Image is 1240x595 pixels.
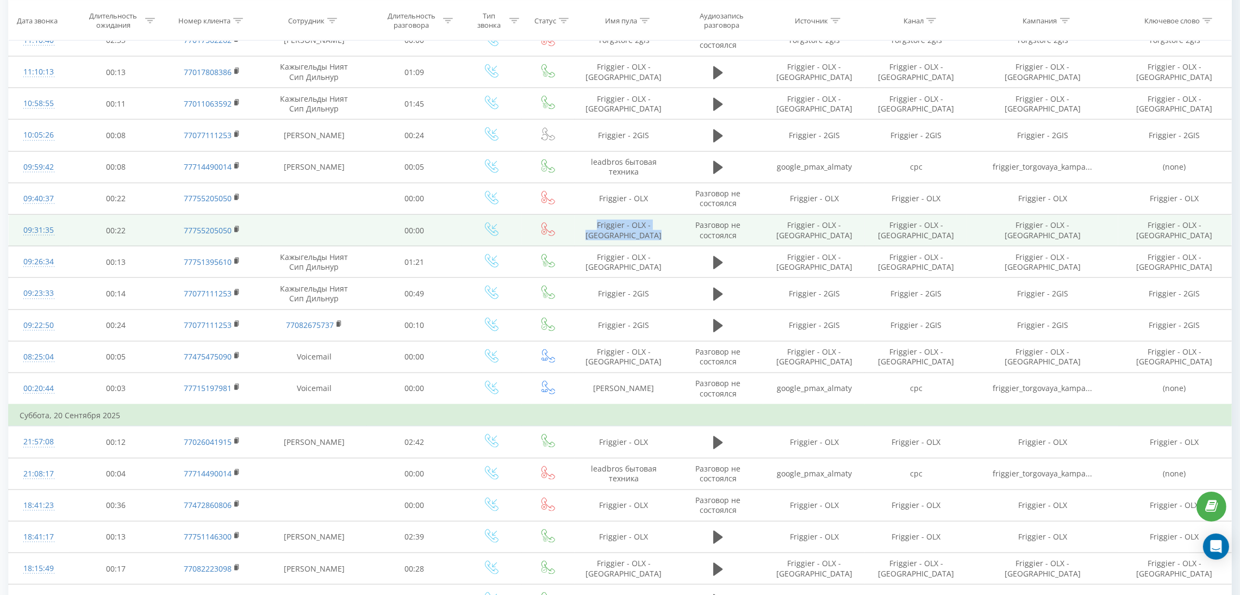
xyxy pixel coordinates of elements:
td: Friggier - OLX [575,183,673,214]
div: Дата звонка [17,16,58,25]
td: Friggier - 2GIS [865,120,967,151]
td: 00:13 [69,521,164,553]
td: Friggier - 2GIS [967,120,1118,151]
td: [PERSON_NAME] [575,373,673,405]
td: Friggier - OLX [967,521,1118,553]
td: (none) [1118,151,1231,183]
td: Friggier - OLX - [GEOGRAPHIC_DATA] [575,246,673,278]
span: friggier_torgovaya_kampa... [993,162,1092,172]
a: 77714490014 [184,162,232,172]
td: Friggier - OLX - [GEOGRAPHIC_DATA] [967,57,1118,88]
div: Сотрудник [288,16,325,25]
td: [PERSON_NAME] [261,120,367,151]
div: 11:10:13 [20,61,58,83]
td: cpc [865,373,967,405]
div: Статус [534,16,556,25]
td: Кажыгельды Ният Сип Дильнур [261,278,367,309]
td: Voicemail [261,373,367,405]
td: 00:00 [367,489,462,521]
div: 10:05:26 [20,125,58,146]
td: Friggier - 2GIS [763,120,865,151]
span: Разговор не состоялся [695,378,740,398]
div: 08:25:04 [20,346,58,368]
td: Friggier - OLX - [GEOGRAPHIC_DATA] [1118,215,1231,246]
div: Номер клиента [178,16,230,25]
td: 00:08 [69,120,164,151]
div: Кампания [1023,16,1057,25]
td: Суббота, 20 Сентября 2025 [9,405,1232,426]
td: Friggier - OLX - [GEOGRAPHIC_DATA] [967,341,1118,373]
td: google_pmax_almaty [763,373,865,405]
td: Friggier - OLX [575,426,673,458]
td: Friggier - OLX [763,489,865,521]
td: Friggier - OLX - [GEOGRAPHIC_DATA] [575,88,673,120]
td: Friggier - OLX [763,426,865,458]
td: Friggier - OLX - [GEOGRAPHIC_DATA] [865,246,967,278]
td: Friggier - OLX - [GEOGRAPHIC_DATA] [967,246,1118,278]
td: Friggier - OLX [865,426,967,458]
td: Friggier - OLX - [GEOGRAPHIC_DATA] [1118,553,1231,585]
td: Friggier - OLX - [GEOGRAPHIC_DATA] [763,57,865,88]
td: Friggier - OLX - [GEOGRAPHIC_DATA] [865,88,967,120]
td: 00:24 [367,120,462,151]
a: 77751395610 [184,257,232,267]
td: Friggier - OLX - [GEOGRAPHIC_DATA] [967,88,1118,120]
td: Friggier - OLX [763,183,865,214]
div: Тип звонка [471,11,507,30]
td: Friggier - OLX [865,489,967,521]
td: 00:08 [69,151,164,183]
td: Friggier - 2GIS [763,278,865,309]
td: Friggier - OLX - [GEOGRAPHIC_DATA] [865,341,967,373]
div: 09:22:50 [20,315,58,336]
a: 77077111253 [184,130,232,140]
td: Friggier - OLX - [GEOGRAPHIC_DATA] [575,215,673,246]
div: Длительность ожидания [84,11,142,30]
td: 02:42 [367,426,462,458]
td: Friggier - OLX [1118,489,1231,521]
td: Friggier - 2GIS [1118,120,1231,151]
td: Friggier - OLX - [GEOGRAPHIC_DATA] [763,88,865,120]
td: Friggier - OLX [1118,426,1231,458]
td: Friggier - 2GIS [575,120,673,151]
div: Источник [795,16,828,25]
a: 77077111253 [184,320,232,330]
span: friggier_torgovaya_kampa... [993,468,1092,479]
td: Friggier - OLX - [GEOGRAPHIC_DATA] [763,246,865,278]
td: 00:49 [367,278,462,309]
td: 00:00 [367,458,462,489]
td: Friggier - OLX - [GEOGRAPHIC_DATA] [575,341,673,373]
td: [PERSON_NAME] [261,426,367,458]
td: Friggier - 2GIS [1118,309,1231,341]
div: 09:59:42 [20,157,58,178]
td: Кажыгельды Ният Сип Дильнур [261,246,367,278]
div: Канал [903,16,924,25]
td: 00:22 [69,183,164,214]
td: 00:04 [69,458,164,489]
td: Friggier - OLX [967,489,1118,521]
td: Friggier - OLX - [GEOGRAPHIC_DATA] [1118,341,1231,373]
td: Friggier - OLX - [GEOGRAPHIC_DATA] [865,215,967,246]
span: Разговор не состоялся [695,188,740,208]
td: Friggier - OLX - [GEOGRAPHIC_DATA] [575,553,673,585]
td: 00:10 [367,309,462,341]
td: leadbros бытовая техника [575,151,673,183]
div: 18:41:17 [20,526,58,548]
td: Friggier - 2GIS [967,309,1118,341]
a: 77082223098 [184,563,232,574]
div: 09:26:34 [20,251,58,272]
td: 02:39 [367,521,462,553]
span: Разговор не состоялся [695,346,740,367]
td: Friggier - OLX [967,426,1118,458]
td: Friggier - OLX - [GEOGRAPHIC_DATA] [865,57,967,88]
a: 77077111253 [184,288,232,299]
td: 00:28 [367,553,462,585]
td: Friggier - 2GIS [865,278,967,309]
td: Кажыгельды Ният Сип Дильнур [261,57,367,88]
div: 09:23:33 [20,283,58,304]
td: 00:12 [69,426,164,458]
td: Friggier - OLX [575,489,673,521]
td: Friggier - 2GIS [763,309,865,341]
div: 18:41:23 [20,495,58,516]
a: 77017808386 [184,67,232,77]
a: 77026041915 [184,437,232,447]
